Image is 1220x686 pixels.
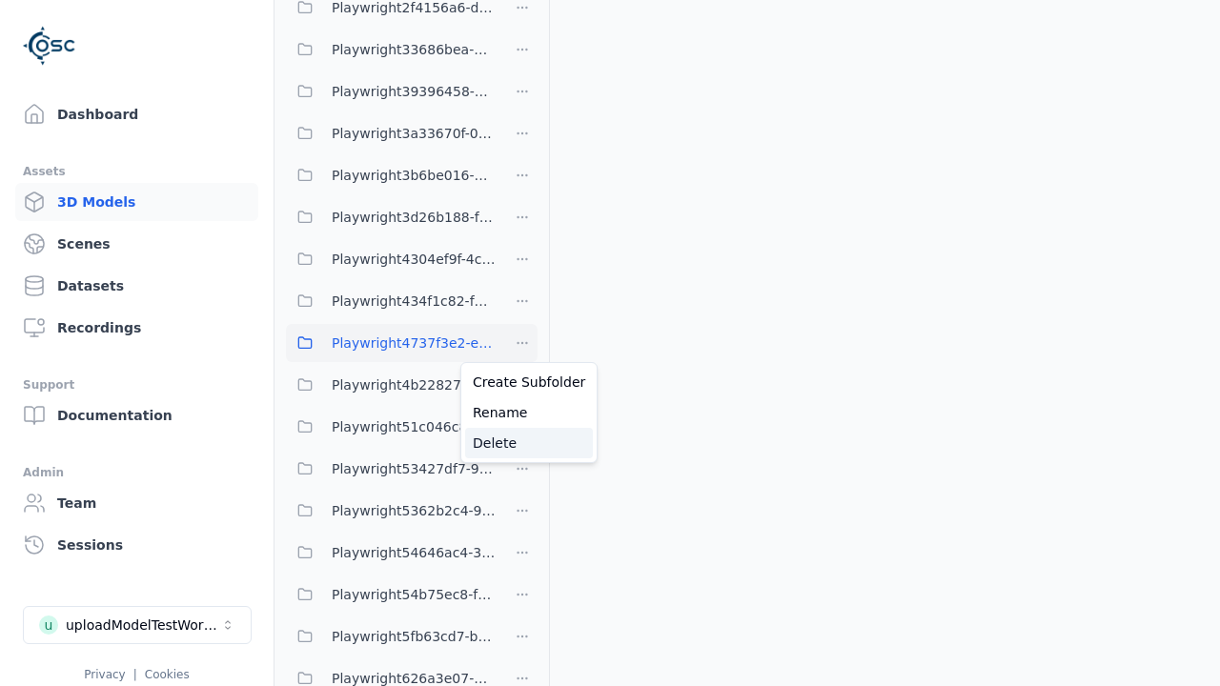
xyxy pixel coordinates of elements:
a: Delete [465,428,593,458]
a: Create Subfolder [465,367,593,397]
a: Rename [465,397,593,428]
